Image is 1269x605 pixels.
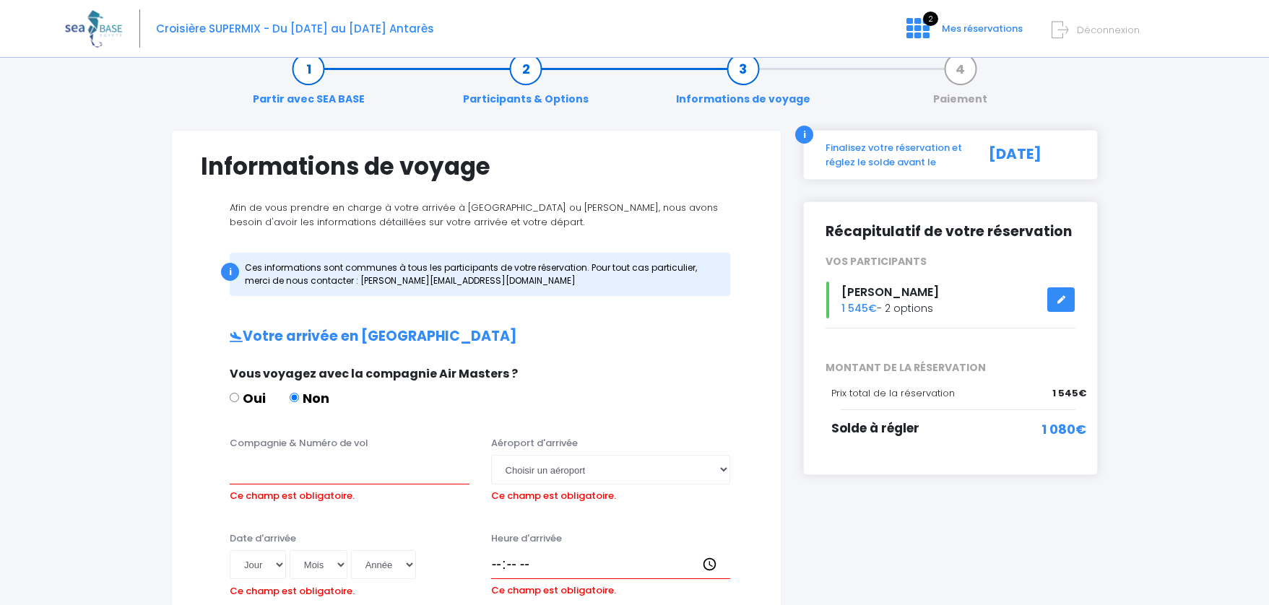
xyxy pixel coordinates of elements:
[230,388,266,408] label: Oui
[230,436,368,451] label: Compagnie & Numéro de vol
[841,284,939,300] span: [PERSON_NAME]
[926,61,995,107] a: Paiement
[221,263,239,281] div: i
[201,328,752,345] h2: Votre arrivée en [GEOGRAPHIC_DATA]
[201,201,752,229] p: Afin de vous prendre en charge à votre arrivée à [GEOGRAPHIC_DATA] ou [PERSON_NAME], nous avons b...
[230,253,730,296] div: Ces informations sont communes à tous les participants de votre réservation. Pour tout cas partic...
[290,388,329,408] label: Non
[973,141,1086,169] div: [DATE]
[1052,386,1086,401] span: 1 545€
[230,484,355,503] label: Ce champ est obligatoire.
[841,301,877,315] span: 1 545€
[669,61,818,107] a: Informations de voyage
[826,224,1075,240] h2: Récapitulatif de votre réservation
[815,141,973,169] div: Finalisez votre réservation et réglez le solde avant le
[491,579,616,598] label: Ce champ est obligatoire.
[491,484,616,503] label: Ce champ est obligatoire.
[923,12,938,26] span: 2
[895,27,1031,40] a: 2 Mes réservations
[230,365,518,382] span: Vous voyagez avec la compagnie Air Masters ?
[815,282,1086,318] div: - 2 options
[491,531,562,546] label: Heure d'arrivée
[456,61,596,107] a: Participants & Options
[1077,23,1140,37] span: Déconnexion
[246,61,372,107] a: Partir avec SEA BASE
[230,393,239,402] input: Oui
[831,419,919,437] span: Solde à régler
[230,580,355,599] label: Ce champ est obligatoire.
[815,254,1086,269] div: VOS PARTICIPANTS
[1041,419,1086,439] span: 1 080€
[491,436,578,451] label: Aéroport d'arrivée
[942,22,1023,35] span: Mes réservations
[815,360,1086,375] span: MONTANT DE LA RÉSERVATION
[156,21,434,36] span: Croisière SUPERMIX - Du [DATE] au [DATE] Antarès
[290,393,299,402] input: Non
[201,152,752,180] h1: Informations de voyage
[831,386,955,400] span: Prix total de la réservation
[795,126,813,144] div: i
[230,531,296,546] label: Date d'arrivée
